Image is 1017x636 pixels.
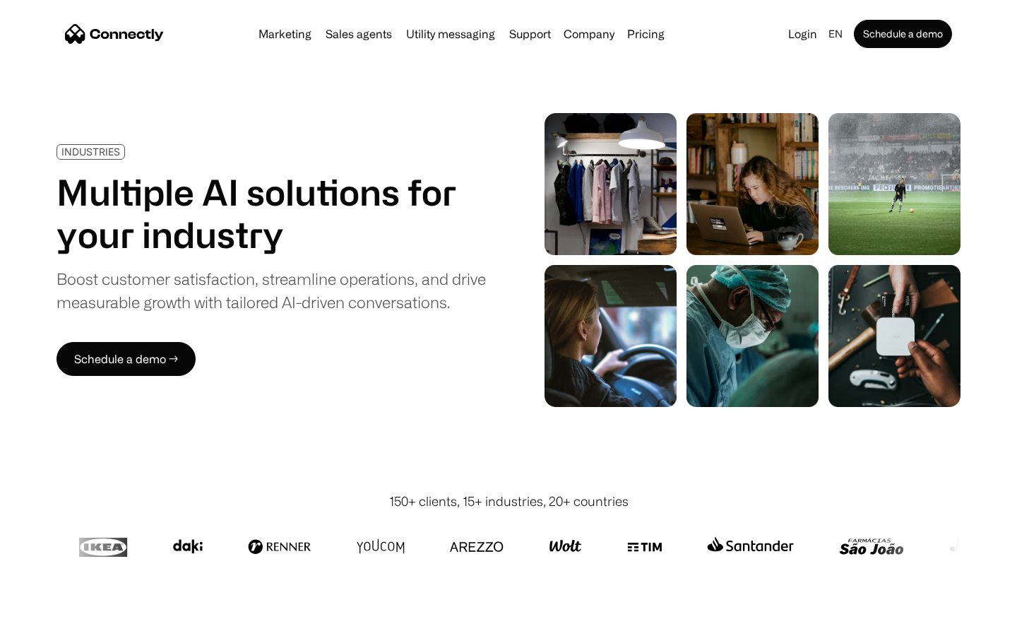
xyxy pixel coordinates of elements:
a: Schedule a demo → [56,342,196,376]
div: Boost customer satisfaction, streamline operations, and drive measurable growth with tailored AI-... [56,267,486,314]
aside: Language selected: English [14,610,85,631]
div: INDUSTRIES [61,146,120,157]
a: Schedule a demo [854,20,952,48]
div: Company [564,24,614,44]
div: 150+ clients, 15+ industries, 20+ countries [389,492,629,511]
ul: Language list [28,611,85,631]
a: Pricing [621,28,670,40]
a: Utility messaging [400,28,501,40]
a: Sales agents [320,28,398,40]
a: Login [783,24,823,44]
div: en [828,24,843,44]
h1: Multiple AI solutions for your industry [56,171,486,256]
a: Marketing [253,28,317,40]
a: Support [504,28,557,40]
